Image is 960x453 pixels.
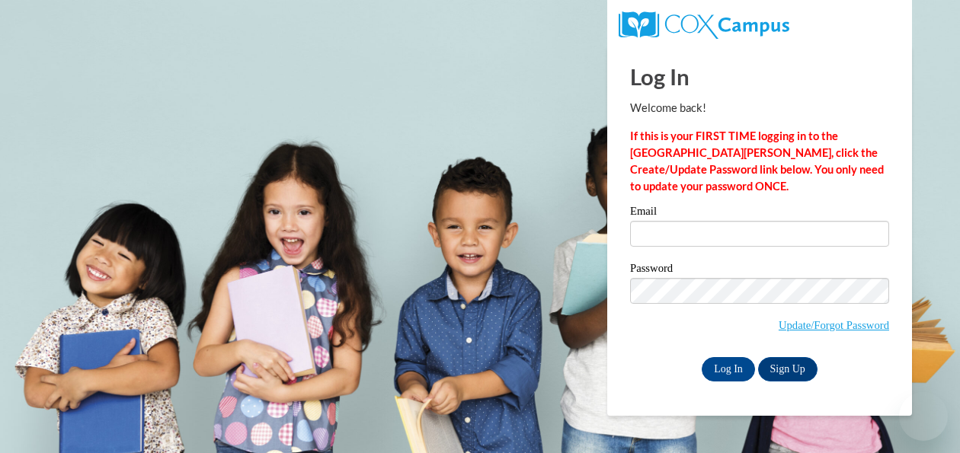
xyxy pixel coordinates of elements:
[702,357,755,381] input: Log In
[630,129,884,193] strong: If this is your FIRST TIME logging in to the [GEOGRAPHIC_DATA][PERSON_NAME], click the Create/Upd...
[630,263,889,278] label: Password
[758,357,818,381] a: Sign Up
[619,11,789,39] img: COX Campus
[630,100,889,116] p: Welcome back!
[779,319,889,331] a: Update/Forgot Password
[630,61,889,92] h1: Log In
[630,206,889,221] label: Email
[899,392,948,441] iframe: Button to launch messaging window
